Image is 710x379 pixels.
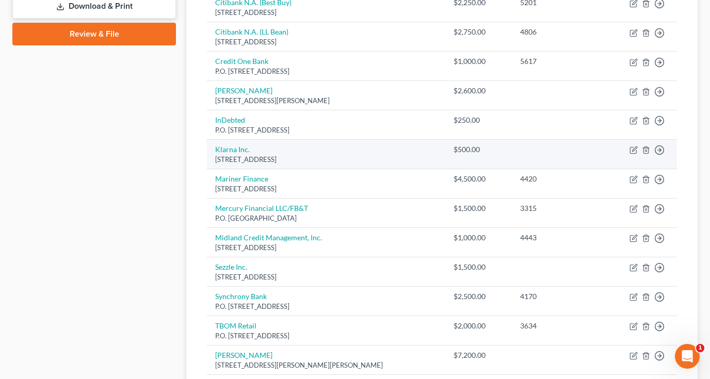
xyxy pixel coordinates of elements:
a: [PERSON_NAME] [215,351,272,359]
a: Mercury Financial LLC/FB&T [215,204,308,212]
a: Klarna Inc. [215,145,250,154]
a: Synchrony Bank [215,292,267,301]
div: 5617 [520,56,596,67]
a: Citibank N.A. (LL Bean) [215,27,288,36]
div: [STREET_ADDRESS] [215,272,437,282]
div: $2,750.00 [454,27,504,37]
div: $2,000.00 [454,321,504,331]
div: P.O. [GEOGRAPHIC_DATA] [215,213,437,223]
div: $7,200.00 [454,350,504,360]
div: $2,600.00 [454,86,504,96]
a: TBOM Retail [215,321,256,330]
div: P.O. [STREET_ADDRESS] [215,331,437,341]
div: 3634 [520,321,596,331]
div: $500.00 [454,144,504,155]
div: $1,000.00 [454,56,504,67]
div: 3315 [520,203,596,213]
div: 4170 [520,291,596,302]
div: [STREET_ADDRESS] [215,243,437,253]
a: [PERSON_NAME] [215,86,272,95]
div: 4420 [520,174,596,184]
a: Review & File [12,23,176,45]
div: 4806 [520,27,596,37]
div: [STREET_ADDRESS] [215,8,437,18]
div: [STREET_ADDRESS][PERSON_NAME] [215,96,437,106]
div: $1,500.00 [454,262,504,272]
div: P.O. [STREET_ADDRESS] [215,67,437,76]
div: [STREET_ADDRESS] [215,155,437,164]
a: Sezzle Inc. [215,262,247,271]
div: P.O. [STREET_ADDRESS] [215,125,437,135]
a: Midland Credit Management, Inc. [215,233,322,242]
a: Credit One Bank [215,57,268,65]
div: $1,000.00 [454,233,504,243]
div: $1,500.00 [454,203,504,213]
a: Mariner Finance [215,174,268,183]
div: $4,500.00 [454,174,504,184]
div: [STREET_ADDRESS][PERSON_NAME][PERSON_NAME] [215,360,437,370]
span: 1 [696,344,704,352]
a: InDebted [215,116,245,124]
iframe: Intercom live chat [675,344,700,369]
div: $2,500.00 [454,291,504,302]
div: [STREET_ADDRESS] [215,37,437,47]
div: [STREET_ADDRESS] [215,184,437,194]
div: P.O. [STREET_ADDRESS] [215,302,437,311]
div: $250.00 [454,115,504,125]
div: 4443 [520,233,596,243]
